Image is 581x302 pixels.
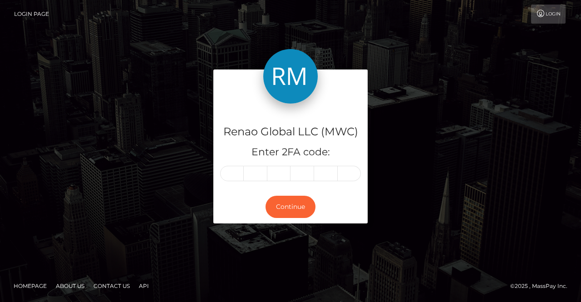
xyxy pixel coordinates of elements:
a: About Us [52,279,88,293]
a: API [135,279,153,293]
h4: Renao Global LLC (MWC) [220,124,361,140]
a: Login [531,5,566,24]
a: Homepage [10,279,50,293]
a: Login Page [14,5,49,24]
button: Continue [266,196,315,218]
div: © 2025 , MassPay Inc. [510,281,574,291]
img: Renao Global LLC (MWC) [263,49,318,104]
a: Contact Us [90,279,133,293]
h5: Enter 2FA code: [220,145,361,159]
